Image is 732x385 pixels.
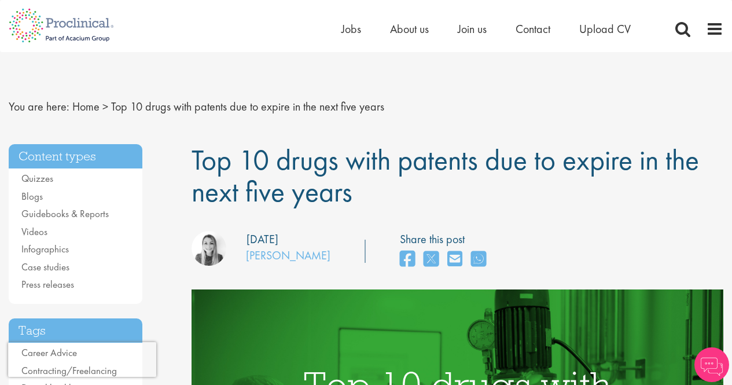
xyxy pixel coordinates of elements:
[21,243,69,255] a: Infographics
[9,318,142,343] h3: Tags
[21,225,47,238] a: Videos
[21,278,74,291] a: Press releases
[424,247,439,272] a: share on twitter
[192,141,699,210] span: Top 10 drugs with patents due to expire in the next five years
[341,21,361,36] a: Jobs
[192,231,226,266] img: Hannah Burke
[21,207,109,220] a: Guidebooks & Reports
[400,247,415,272] a: share on facebook
[516,21,550,36] a: Contact
[471,247,486,272] a: share on whats app
[694,347,729,382] img: Chatbot
[400,231,492,248] label: Share this post
[579,21,631,36] a: Upload CV
[9,99,69,114] span: You are here:
[21,261,69,273] a: Case studies
[21,172,53,185] a: Quizzes
[8,342,156,377] iframe: reCAPTCHA
[72,99,100,114] a: breadcrumb link
[246,248,330,263] a: [PERSON_NAME]
[447,247,462,272] a: share on email
[9,144,142,169] h3: Content types
[111,99,384,114] span: Top 10 drugs with patents due to expire in the next five years
[102,99,108,114] span: >
[458,21,487,36] a: Join us
[21,190,43,203] a: Blogs
[390,21,429,36] a: About us
[247,231,278,248] div: [DATE]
